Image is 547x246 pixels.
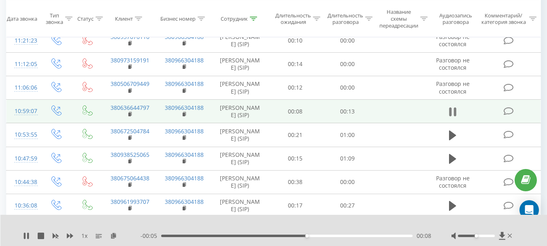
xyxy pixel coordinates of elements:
div: 10:59:07 [15,103,32,119]
td: [PERSON_NAME] (SIP) [211,100,269,123]
a: 380636644797 [111,104,149,111]
div: Сотрудник [221,15,248,22]
a: 380966304188 [165,198,204,205]
div: Длительность разговора [328,12,363,26]
div: Длительность ожидания [275,12,311,26]
td: [PERSON_NAME] (SIP) [211,123,269,147]
td: [PERSON_NAME] (SIP) [211,76,269,99]
a: 380966304188 [165,174,204,182]
div: Дата звонка [7,15,37,22]
td: 00:15 [269,147,321,170]
div: Комментарий/категория звонка [480,12,527,26]
a: 380675064438 [111,174,149,182]
div: Accessibility label [305,234,309,237]
span: Разговор не состоялся [436,80,470,95]
td: [PERSON_NAME] (SIP) [211,52,269,76]
a: 380973159191 [111,56,149,64]
span: - 00:05 [140,232,161,240]
a: 380938525065 [111,151,149,158]
td: 00:10 [269,29,321,52]
a: 380937676116 [111,33,149,41]
td: 00:27 [321,194,374,217]
td: 00:17 [269,194,321,217]
div: 11:06:06 [15,80,32,96]
a: 380966304188 [165,33,204,41]
td: 00:00 [321,52,374,76]
div: 11:21:23 [15,33,32,49]
td: 00:21 [269,123,321,147]
a: 380966304188 [165,127,204,135]
div: Бизнес номер [160,15,196,22]
span: Разговор не состоялся [436,174,470,189]
a: 380672504784 [111,127,149,135]
div: Статус [77,15,94,22]
td: 00:14 [269,52,321,76]
a: 380966304188 [165,151,204,158]
div: 10:47:59 [15,151,32,167]
td: 00:13 [321,100,374,123]
div: 10:36:08 [15,198,32,214]
td: 00:12 [269,76,321,99]
div: 10:44:38 [15,174,32,190]
a: 380966304188 [165,104,204,111]
td: 01:00 [321,123,374,147]
div: 11:12:05 [15,56,32,72]
span: Разговор не состоялся [436,33,470,48]
td: 01:09 [321,147,374,170]
td: 00:00 [321,76,374,99]
td: [PERSON_NAME] (SIP) [211,170,269,194]
div: Аудиозапись разговора [435,12,476,26]
td: 00:00 [321,170,374,194]
div: Open Intercom Messenger [519,200,539,220]
span: 00:08 [417,232,431,240]
a: 380506709449 [111,80,149,88]
div: Accessibility label [475,234,478,237]
td: [PERSON_NAME] (SIP) [211,29,269,52]
a: 380966304188 [165,56,204,64]
span: 1 x [81,232,87,240]
div: Тип звонка [46,12,63,26]
div: Клиент [115,15,133,22]
td: [PERSON_NAME] (SIP) [211,147,269,170]
div: 10:53:55 [15,127,32,143]
td: [PERSON_NAME] (SIP) [211,194,269,217]
a: 380961993707 [111,198,149,205]
td: 00:00 [321,29,374,52]
div: Название схемы переадресации [379,9,418,29]
td: 00:08 [269,100,321,123]
a: 380966304188 [165,80,204,88]
td: 00:38 [269,170,321,194]
span: Разговор не состоялся [436,56,470,71]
